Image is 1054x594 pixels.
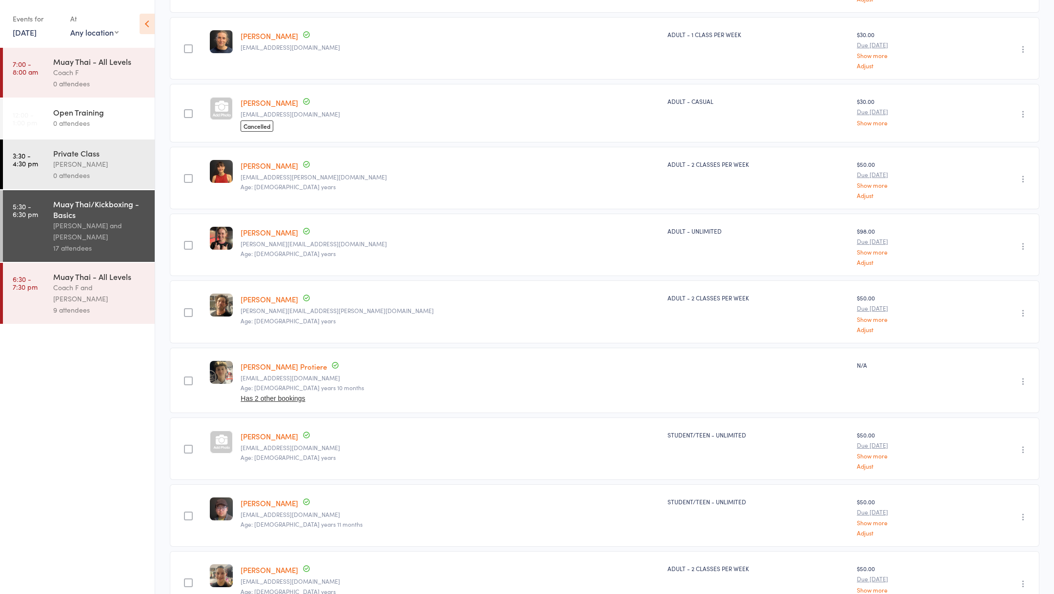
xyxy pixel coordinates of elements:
span: Cancelled [241,120,273,132]
a: 6:30 -7:30 pmMuay Thai - All LevelsCoach F and [PERSON_NAME]9 attendees [3,263,155,324]
div: Muay Thai - All Levels [53,56,146,67]
a: [PERSON_NAME] [241,98,298,108]
div: $50.00 [857,431,960,469]
small: Due [DATE] [857,108,960,115]
small: Vincentchang743@gmail.com [241,111,659,118]
small: Due [DATE] [857,442,960,449]
a: Adjust [857,192,960,198]
time: 12:00 - 1:00 pm [13,111,37,126]
span: Age: [DEMOGRAPHIC_DATA] years [241,249,336,257]
a: Show more [857,519,960,526]
span: Age: [DEMOGRAPHIC_DATA] years [241,453,336,461]
small: rolo.coleman@gmail.com [241,174,659,180]
img: image1754900071.png [210,294,233,317]
a: Adjust [857,326,960,333]
a: Show more [857,249,960,255]
a: Adjust [857,259,960,265]
div: 17 attendees [53,242,146,254]
time: 7:00 - 8:00 am [13,60,38,76]
a: [DATE] [13,27,37,38]
div: Muay Thai/Kickboxing - Basics [53,198,146,220]
div: $98.00 [857,227,960,265]
a: 12:00 -1:00 pmOpen Training0 attendees [3,99,155,139]
img: image1754900121.png [210,564,233,587]
div: $50.00 [857,294,960,332]
div: ADULT - CASUAL [668,97,849,105]
a: Show more [857,182,960,188]
div: $30.00 [857,30,960,69]
a: 5:30 -6:30 pmMuay Thai/Kickboxing - Basics[PERSON_NAME] and [PERSON_NAME]17 attendees [3,190,155,262]
a: [PERSON_NAME] [241,160,298,171]
div: At [70,11,119,27]
a: Adjust [857,62,960,69]
a: 7:00 -8:00 amMuay Thai - All LevelsCoach F0 attendees [3,48,155,98]
small: alisa9413@gmail.com [241,444,659,451]
div: N/A [857,361,960,369]
a: [PERSON_NAME] [241,498,298,508]
a: [PERSON_NAME] Protiere [241,361,327,372]
span: Age: [DEMOGRAPHIC_DATA] years [241,317,336,325]
span: Age: [DEMOGRAPHIC_DATA] years 10 months [241,383,364,392]
a: Adjust [857,530,960,536]
div: 0 attendees [53,170,146,181]
small: Due [DATE] [857,509,960,515]
a: Show more [857,52,960,59]
small: Due [DATE] [857,238,960,245]
div: ADULT - UNLIMITED [668,227,849,235]
div: ADULT - 1 CLASS PER WEEK [668,30,849,39]
div: Coach F [53,67,146,78]
small: Due [DATE] [857,305,960,312]
div: Any location [70,27,119,38]
button: Has 2 other bookings [241,395,305,402]
img: image1754898930.png [210,227,233,250]
time: 6:30 - 7:30 pm [13,275,38,291]
div: ADULT - 2 CLASSES PER WEEK [668,564,849,573]
small: Due [DATE] [857,171,960,178]
span: Age: [DEMOGRAPHIC_DATA] years [241,182,336,191]
a: Show more [857,119,960,126]
div: $50.00 [857,497,960,536]
div: STUDENT/TEEN - UNLIMITED [668,431,849,439]
div: $50.00 [857,160,960,198]
a: 3:30 -4:30 pmPrivate Class[PERSON_NAME]0 attendees [3,139,155,189]
time: 3:30 - 4:30 pm [13,152,38,167]
img: image1754898837.png [210,160,233,183]
small: liu31662@gmail.com [241,511,659,518]
div: [PERSON_NAME] and [PERSON_NAME] [53,220,146,242]
div: ADULT - 2 CLASSES PER WEEK [668,294,849,302]
img: image1747039114.png [210,30,233,53]
div: STUDENT/TEEN - UNLIMITED [668,497,849,506]
div: $30.00 [857,97,960,125]
a: [PERSON_NAME] [241,431,298,441]
small: Blackiepoo@yahoo.fr [241,44,659,51]
div: Events for [13,11,61,27]
a: [PERSON_NAME] [241,227,298,238]
div: 0 attendees [53,78,146,89]
div: Open Training [53,107,146,118]
div: Muay Thai - All Levels [53,271,146,282]
img: image1754898614.png [210,497,233,520]
a: [PERSON_NAME] [241,31,298,41]
img: image1754899559.png [210,361,233,384]
span: Age: [DEMOGRAPHIC_DATA] years 11 months [241,520,363,528]
time: 5:30 - 6:30 pm [13,202,38,218]
a: Show more [857,453,960,459]
div: 0 attendees [53,118,146,129]
div: Coach F and [PERSON_NAME] [53,282,146,304]
a: Adjust [857,463,960,469]
a: Show more [857,587,960,593]
small: Due [DATE] [857,41,960,48]
a: Show more [857,316,960,322]
a: [PERSON_NAME] [241,565,298,575]
small: sarahjaynelopez1994@gmail.com [241,578,659,585]
small: Melanie-251@hotmail.com [241,240,659,247]
small: Remihp56@gmail.com [241,375,659,381]
small: a.galdo.cora@gmail.com [241,307,659,314]
a: [PERSON_NAME] [241,294,298,304]
div: [PERSON_NAME] [53,158,146,170]
div: Private Class [53,148,146,158]
div: 9 attendees [53,304,146,316]
div: ADULT - 2 CLASSES PER WEEK [668,160,849,168]
small: Due [DATE] [857,575,960,582]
